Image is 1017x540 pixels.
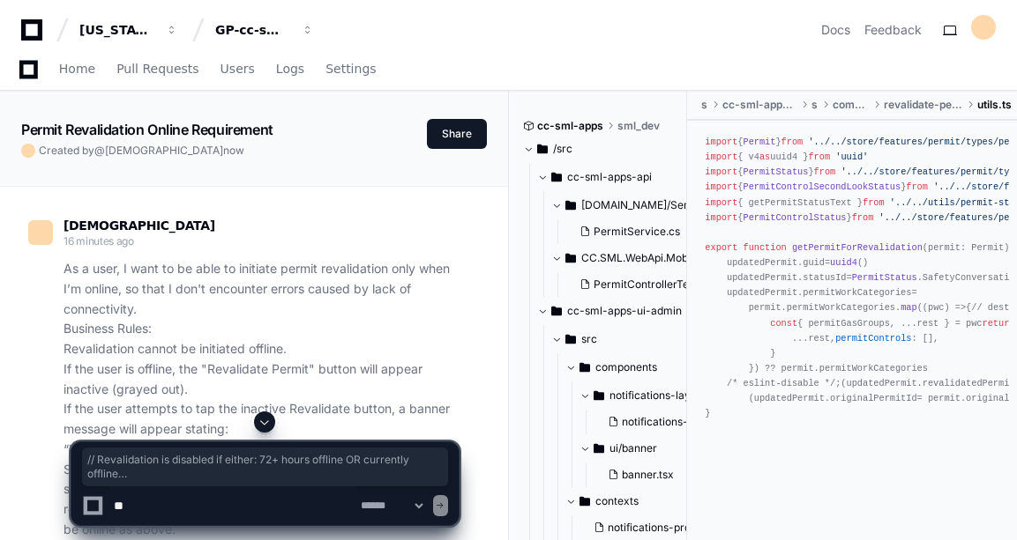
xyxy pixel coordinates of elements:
span: cc-sml-apps-api [567,170,652,184]
span: import [705,197,737,208]
span: import [705,152,737,162]
span: cc-sml-apps-ui-admin [567,304,682,318]
button: src [551,325,703,353]
svg: Directory [580,357,590,378]
button: cc-sml-apps-ui-admin [537,297,689,325]
span: PermitStatus [852,272,917,283]
span: Settings [325,63,376,74]
svg: Directory [537,138,548,159]
span: permitWorkCategories [787,302,895,313]
span: from [906,181,928,192]
span: src [701,98,708,112]
span: cc-sml-apps-ui-mobile [722,98,798,112]
span: guid [803,257,825,268]
span: revalidate-permit-modal [884,98,963,112]
span: statusId [803,272,846,283]
span: PermitService.cs [594,225,680,239]
span: from [781,137,804,147]
app-text-character-animate: Permit Revalidation Online Requirement [21,121,273,138]
a: Pull Requests [116,49,198,90]
button: /src [523,135,675,163]
span: getPermitForRevalidation [792,242,923,253]
span: cc-sml-apps [537,119,603,133]
svg: Directory [551,300,562,322]
span: sml_dev [617,119,660,133]
a: Docs [821,21,850,39]
span: @ [94,144,105,157]
span: function [743,242,786,253]
button: Share [427,119,487,149]
span: now [223,144,244,157]
span: import [705,137,737,147]
div: [US_STATE] Pacific [79,21,155,39]
svg: Directory [594,385,604,406]
svg: Directory [565,248,576,269]
span: PermitControllerTests.cs [594,277,717,292]
span: originalPermitId [830,393,917,403]
span: uuid4 [830,257,857,268]
span: from [852,212,874,223]
span: [DEMOGRAPHIC_DATA] [105,144,223,157]
p: As a user, I want to be able to initiate permit revalidation only when I’m online, so that I don'... [64,259,459,540]
span: return [983,318,1015,329]
span: src [811,98,819,112]
span: permitControls [835,333,911,344]
a: Home [59,49,95,90]
span: [DOMAIN_NAME]/Services [581,198,703,212]
span: PermitControlStatus [743,212,846,223]
span: [DEMOGRAPHIC_DATA] [64,218,215,233]
button: components [565,353,717,381]
span: Home [59,63,95,74]
span: /* eslint-disable */ [727,378,835,388]
span: map [901,302,916,313]
span: utils.ts [977,98,1012,112]
span: ( ) => [923,302,966,313]
button: [DOMAIN_NAME]/Services [551,191,703,219]
span: as [759,152,770,162]
svg: Directory [565,329,576,350]
span: from [863,197,885,208]
span: components [595,360,657,374]
button: cc-sml-apps-api [537,163,689,191]
span: 'uuid' [835,152,868,162]
a: Logs [276,49,304,90]
button: PermitControllerTests.cs [572,272,707,297]
span: 16 minutes ago [64,234,134,248]
span: permitWorkCategories [803,287,911,298]
span: permit: Permit [928,242,1004,253]
span: from [808,152,830,162]
button: notifications-layout.tsx [601,410,735,434]
button: [US_STATE] Pacific [72,14,185,46]
span: import [705,166,737,177]
span: from [814,166,836,177]
div: { } { v4 uuid4 } { } { } { getPermitStatusText } { } ( ): { updatedPermit = (permit) updatedPermi... [705,135,999,421]
span: PermitControlSecondLookStatus [743,181,901,192]
span: // Revalidation is disabled if either: 72+ hours offline OR currently offline const isRevalidatio... [87,453,443,481]
span: notifications-layout [609,388,707,403]
span: pwc [928,302,944,313]
span: Pull Requests [116,63,198,74]
span: Permit [743,137,775,147]
svg: Directory [565,195,576,216]
span: permitWorkCategories [819,363,928,374]
a: Users [221,49,255,90]
span: import [705,212,737,223]
div: GP-cc-sml-apps [215,21,291,39]
span: Created by [39,144,244,158]
button: CC.SML.WebApi.Mobile.Tests [551,244,703,272]
span: const [770,318,797,329]
span: CC.SML.WebApi.Mobile.Tests [581,251,703,265]
span: export [705,242,737,253]
span: Users [221,63,255,74]
a: Settings [325,49,376,90]
button: Feedback [864,21,922,39]
button: PermitService.cs [572,219,692,244]
span: Logs [276,63,304,74]
span: /src [553,142,572,156]
span: PermitStatus [743,166,808,177]
button: GP-cc-sml-apps [208,14,321,46]
span: src [581,332,597,346]
span: import [705,181,737,192]
svg: Directory [551,166,562,188]
span: components [833,98,871,112]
